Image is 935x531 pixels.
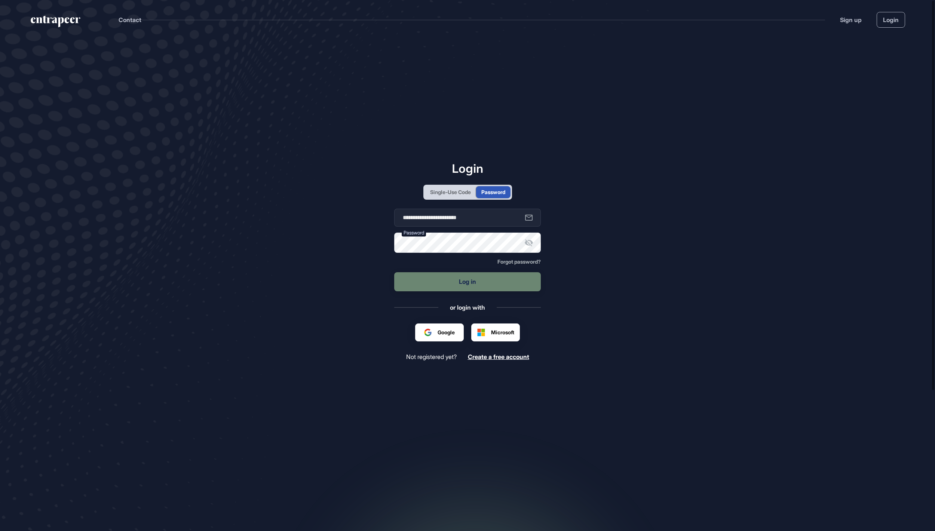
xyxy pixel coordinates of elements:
h1: Login [394,161,541,175]
div: Single-Use Code [430,188,471,196]
a: entrapeer-logo [30,16,81,30]
a: Sign up [840,15,862,24]
div: Password [481,188,505,196]
button: Log in [394,272,541,291]
span: Not registered yet? [406,353,457,360]
a: Login [877,12,905,28]
div: or login with [450,303,485,311]
span: Microsoft [491,328,514,336]
a: Forgot password? [497,259,541,265]
span: Forgot password? [497,258,541,265]
label: Password [402,228,426,236]
button: Contact [119,15,141,25]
